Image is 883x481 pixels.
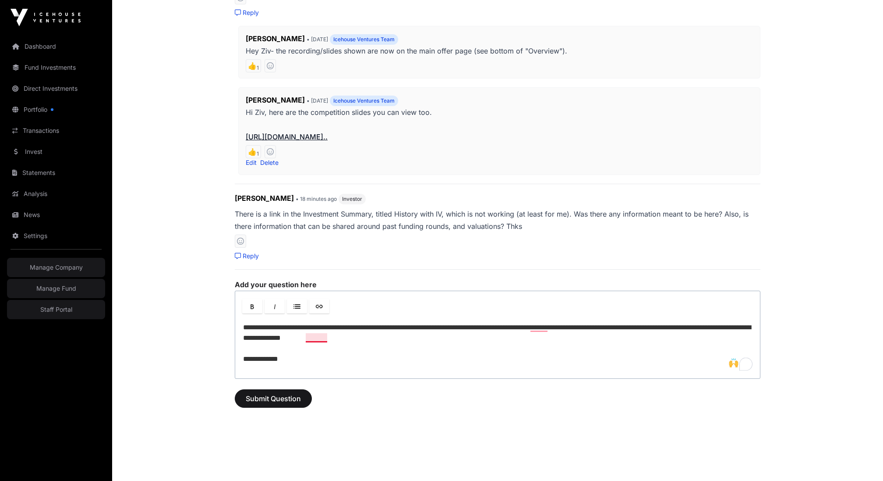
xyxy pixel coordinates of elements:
[7,258,105,277] a: Manage Company
[246,45,753,57] p: Hey Ziv- the recording/slides shown are now on the main offer page (see bottom of "Overview").
[839,439,883,481] iframe: Chat Widget
[246,34,305,43] span: [PERSON_NAME]
[7,121,105,140] a: Transactions
[246,106,753,143] p: Hi Ziv, here are the competition slides you can view too.
[7,184,105,203] a: Analysis
[246,158,257,167] button: Edit
[7,100,105,119] a: Portfolio
[296,196,337,202] span: • 18 minutes ago
[333,97,395,104] span: Icehouse Ventures Team
[7,37,105,56] a: Dashboard
[235,208,760,232] p: There is a link in the Investment Summary, titled History with IV, which is not working (at least...
[246,393,301,404] span: Submit Question
[307,36,328,43] span: • [DATE]
[309,299,329,314] a: Link
[7,79,105,98] a: Direct Investments
[235,252,259,260] a: Reply
[7,279,105,298] a: Manage Fund
[246,59,261,72] span: 👍
[7,205,105,224] a: News
[287,299,307,314] a: Lists
[257,150,259,157] sub: 1
[235,8,259,17] a: Reply
[333,36,395,43] span: Icehouse Ventures Team
[7,58,105,77] a: Fund Investments
[7,142,105,161] a: Invest
[11,9,81,26] img: Icehouse Ventures Logo
[7,226,105,246] a: Settings
[246,145,261,158] span: 👍
[257,64,259,71] sub: 1
[235,194,294,203] span: [PERSON_NAME]
[246,132,328,141] a: [URL][DOMAIN_NAME]..
[235,389,312,408] button: Submit Question
[260,158,279,167] button: Delete
[7,163,105,182] a: Statements
[242,299,262,314] a: Bold
[235,315,760,378] div: To enrich screen reader interactions, please activate Accessibility in Grammarly extension settings
[235,280,760,289] label: Add your question here
[7,300,105,319] a: Staff Portal
[246,96,305,104] span: [PERSON_NAME]
[265,299,285,314] a: Italic
[342,196,362,203] span: Investor
[307,97,328,104] span: • [DATE]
